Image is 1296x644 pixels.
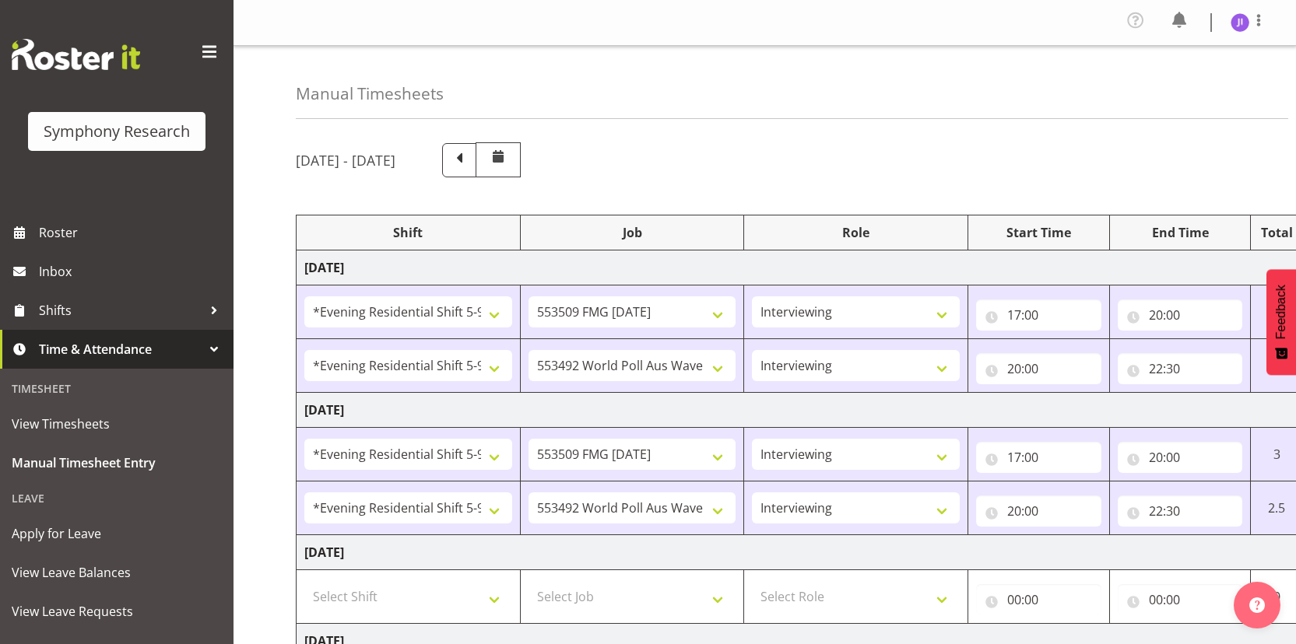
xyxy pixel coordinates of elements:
a: View Leave Balances [4,553,230,592]
div: Shift [304,223,512,242]
a: View Timesheets [4,404,230,443]
input: Click to select... [1118,495,1243,527]
img: help-xxl-2.png [1249,597,1265,613]
img: Rosterit website logo [12,39,140,70]
a: Apply for Leave [4,514,230,553]
span: Apply for Leave [12,522,222,545]
h4: Manual Timesheets [296,85,444,103]
span: Roster [39,221,226,244]
input: Click to select... [1118,442,1243,473]
input: Click to select... [1118,584,1243,615]
span: Inbox [39,260,226,283]
span: Time & Attendance [39,338,202,361]
input: Click to select... [976,442,1101,473]
div: Leave [4,482,230,514]
input: Click to select... [1118,299,1243,331]
span: Shifts [39,299,202,322]
a: View Leave Requests [4,592,230,631]
input: Click to select... [976,495,1101,527]
div: Role [752,223,960,242]
input: Click to select... [976,353,1101,384]
input: Click to select... [976,299,1101,331]
span: View Timesheets [12,412,222,436]
img: jonathan-isidoro5583.jpg [1231,13,1249,32]
span: Feedback [1274,285,1288,339]
div: End Time [1118,223,1243,242]
div: Symphony Research [44,120,190,143]
input: Click to select... [976,584,1101,615]
a: Manual Timesheet Entry [4,443,230,482]
span: View Leave Balances [12,561,222,584]
span: View Leave Requests [12,600,222,623]
div: Start Time [976,223,1101,242]
input: Click to select... [1118,353,1243,384]
div: Timesheet [4,373,230,404]
h5: [DATE] - [DATE] [296,152,395,169]
span: Manual Timesheet Entry [12,451,222,474]
div: Total [1259,223,1294,242]
button: Feedback - Show survey [1266,269,1296,375]
div: Job [529,223,736,242]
